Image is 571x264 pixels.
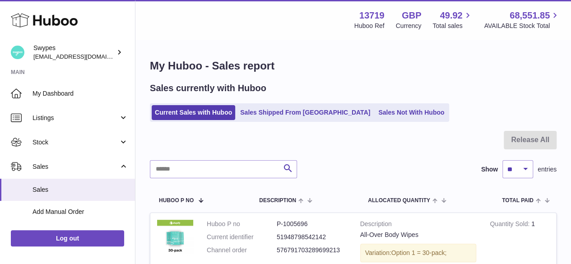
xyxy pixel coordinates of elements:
[277,246,347,255] dd: 576791703289699213
[354,22,385,30] div: Huboo Ref
[32,208,128,216] span: Add Manual Order
[538,165,557,174] span: entries
[510,9,550,22] span: 68,551.85
[360,244,477,262] div: Variation:
[440,9,462,22] span: 49.92
[368,198,430,204] span: ALLOCATED Quantity
[259,198,296,204] span: Description
[33,44,115,61] div: Swypes
[277,220,347,228] dd: P-1005696
[11,230,124,246] a: Log out
[207,246,277,255] dt: Channel order
[375,105,447,120] a: Sales Not With Huboo
[157,220,193,256] img: 137191726829084.png
[207,233,277,241] dt: Current identifier
[32,89,128,98] span: My Dashboard
[237,105,373,120] a: Sales Shipped From [GEOGRAPHIC_DATA]
[152,105,235,120] a: Current Sales with Huboo
[150,59,557,73] h1: My Huboo - Sales report
[484,22,560,30] span: AVAILABLE Stock Total
[359,9,385,22] strong: 13719
[33,53,133,60] span: [EMAIL_ADDRESS][DOMAIN_NAME]
[360,220,477,231] strong: Description
[391,249,447,256] span: Option 1 = 30-pack;
[484,9,560,30] a: 68,551.85 AVAILABLE Stock Total
[32,138,119,147] span: Stock
[402,9,421,22] strong: GBP
[277,233,347,241] dd: 51948798542142
[32,185,128,194] span: Sales
[32,162,119,171] span: Sales
[396,22,422,30] div: Currency
[432,22,473,30] span: Total sales
[490,220,531,230] strong: Quantity Sold
[360,231,477,239] div: All-Over Body Wipes
[150,82,266,94] h2: Sales currently with Huboo
[11,46,24,59] img: internalAdmin-13719@internal.huboo.com
[432,9,473,30] a: 49.92 Total sales
[502,198,534,204] span: Total paid
[32,114,119,122] span: Listings
[159,198,194,204] span: Huboo P no
[481,165,498,174] label: Show
[207,220,277,228] dt: Huboo P no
